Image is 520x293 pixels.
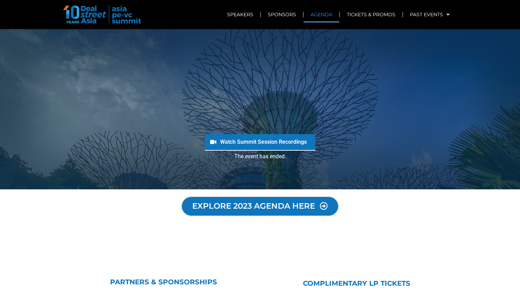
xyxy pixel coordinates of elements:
[340,7,402,22] a: TICKETS & PROMOS
[192,202,315,210] span: EXPLORE 2023 AGENDA HERE
[3,152,517,161] p: The event has ended.
[182,197,338,216] a: EXPLORE 2023 AGENDA HERE
[303,279,410,287] a: COMPLIMENTARY LP TICKETS
[304,7,339,22] a: AGENDA
[220,139,307,145] a: Watch Summit Session Recordings
[261,7,303,22] a: SPONSORS
[110,278,217,286] a: PARTNERS & SPONSORSHIPS
[220,7,260,22] a: SPEAKERS
[403,7,457,22] a: PAST EVENTS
